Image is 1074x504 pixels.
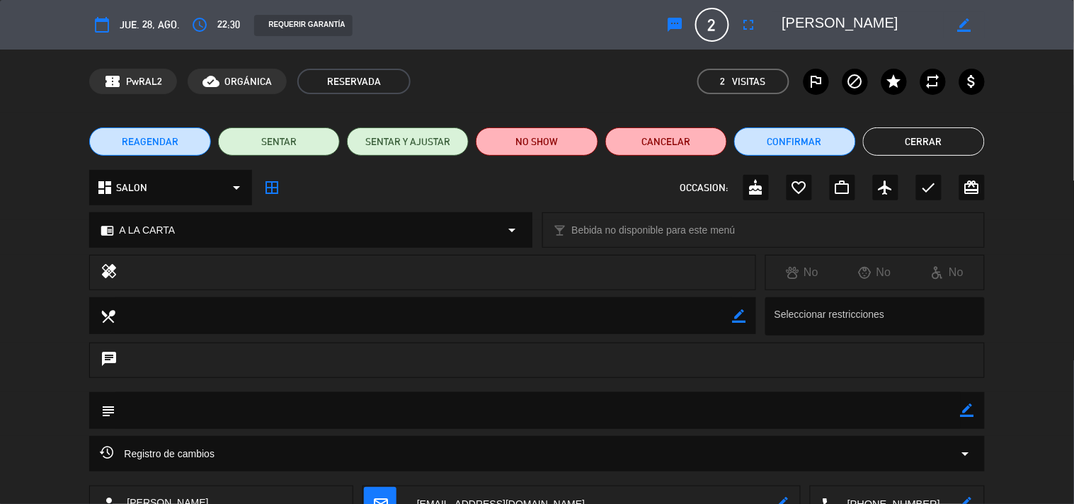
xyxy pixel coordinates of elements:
button: NO SHOW [476,127,598,156]
i: calendar_today [93,16,110,33]
i: repeat [925,73,942,90]
i: star [886,73,903,90]
i: outlined_flag [808,73,825,90]
button: Confirmar [734,127,856,156]
i: border_color [961,403,974,417]
span: REAGENDAR [122,134,178,149]
i: local_dining [100,308,115,323]
div: No [766,263,839,282]
i: sms [667,16,684,33]
button: fullscreen [736,12,762,38]
i: dashboard [96,179,113,196]
span: 2 [695,8,729,42]
span: confirmation_number [104,73,121,90]
span: RESERVADA [297,69,411,94]
i: cake [748,179,765,196]
span: 2 [721,74,726,90]
i: airplanemode_active [877,179,894,196]
i: block [847,73,864,90]
i: arrow_drop_down [504,222,521,239]
i: chat [101,350,118,370]
span: Registro de cambios [100,445,215,462]
span: A LA CARTA [119,222,175,239]
i: attach_money [964,73,981,90]
i: healing [101,263,118,282]
i: work_outline [834,179,851,196]
span: jue. 28, ago. [120,16,180,33]
div: No [911,263,984,282]
span: 22:30 [217,16,240,33]
i: card_giftcard [964,179,981,196]
div: No [838,263,911,282]
button: SENTAR [218,127,340,156]
button: access_time [187,12,212,38]
em: Visitas [733,74,766,90]
button: REAGENDAR [89,127,211,156]
i: favorite_border [791,179,808,196]
i: cloud_done [202,73,219,90]
i: check [920,179,937,196]
span: OCCASION: [680,180,729,196]
span: Bebida no disponible para este menú [572,222,736,239]
i: arrow_drop_down [228,179,245,196]
i: border_all [263,179,280,196]
button: sms [663,12,688,38]
i: fullscreen [741,16,758,33]
button: SENTAR Y AJUSTAR [347,127,469,156]
i: border_color [732,309,745,323]
button: Cancelar [605,127,727,156]
i: subject [100,403,115,418]
div: REQUERIR GARANTÍA [254,15,352,36]
span: ORGÁNICA [224,74,272,90]
button: Cerrar [863,127,985,156]
i: arrow_drop_down [957,445,974,462]
i: chrome_reader_mode [101,224,114,237]
i: access_time [191,16,208,33]
span: SALON [116,180,147,196]
button: calendar_today [89,12,115,38]
span: PwRAL2 [126,74,162,90]
i: border_color [957,18,971,32]
i: local_bar [554,224,567,237]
